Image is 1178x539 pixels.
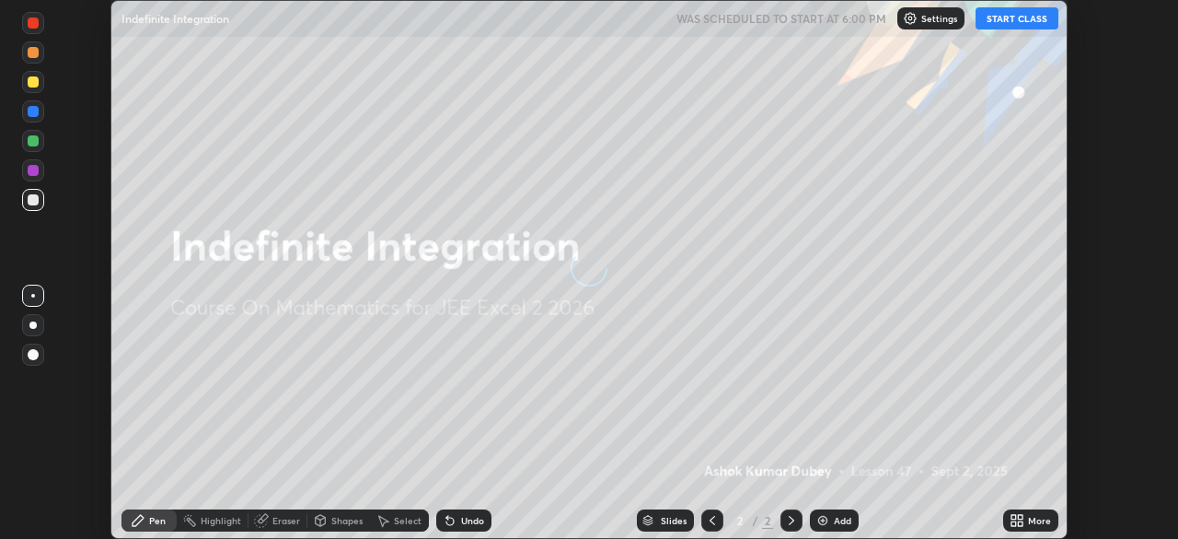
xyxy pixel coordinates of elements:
div: Shapes [331,516,363,525]
img: add-slide-button [815,513,830,528]
p: Indefinite Integration [121,11,229,26]
div: Add [834,516,851,525]
div: Highlight [201,516,241,525]
img: class-settings-icons [903,11,918,26]
div: Eraser [272,516,300,525]
div: Slides [661,516,687,525]
p: Settings [921,14,957,23]
div: 2 [731,515,749,526]
div: / [753,515,758,526]
button: START CLASS [976,7,1058,29]
div: Pen [149,516,166,525]
div: More [1028,516,1051,525]
div: 2 [762,512,773,529]
div: Undo [461,516,484,525]
h5: WAS SCHEDULED TO START AT 6:00 PM [676,10,886,27]
div: Select [394,516,422,525]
